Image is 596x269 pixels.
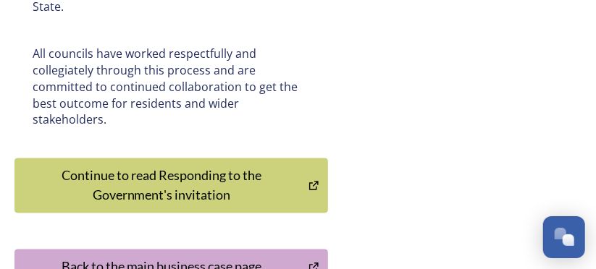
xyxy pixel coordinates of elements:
[14,158,328,213] button: Continue to read Responding to the Government's invitation
[33,46,310,128] p: All councils have worked respectfully and collegiately through this process and are committed to ...
[22,166,301,205] div: Continue to read Responding to the Government's invitation
[543,216,585,258] button: Open Chat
